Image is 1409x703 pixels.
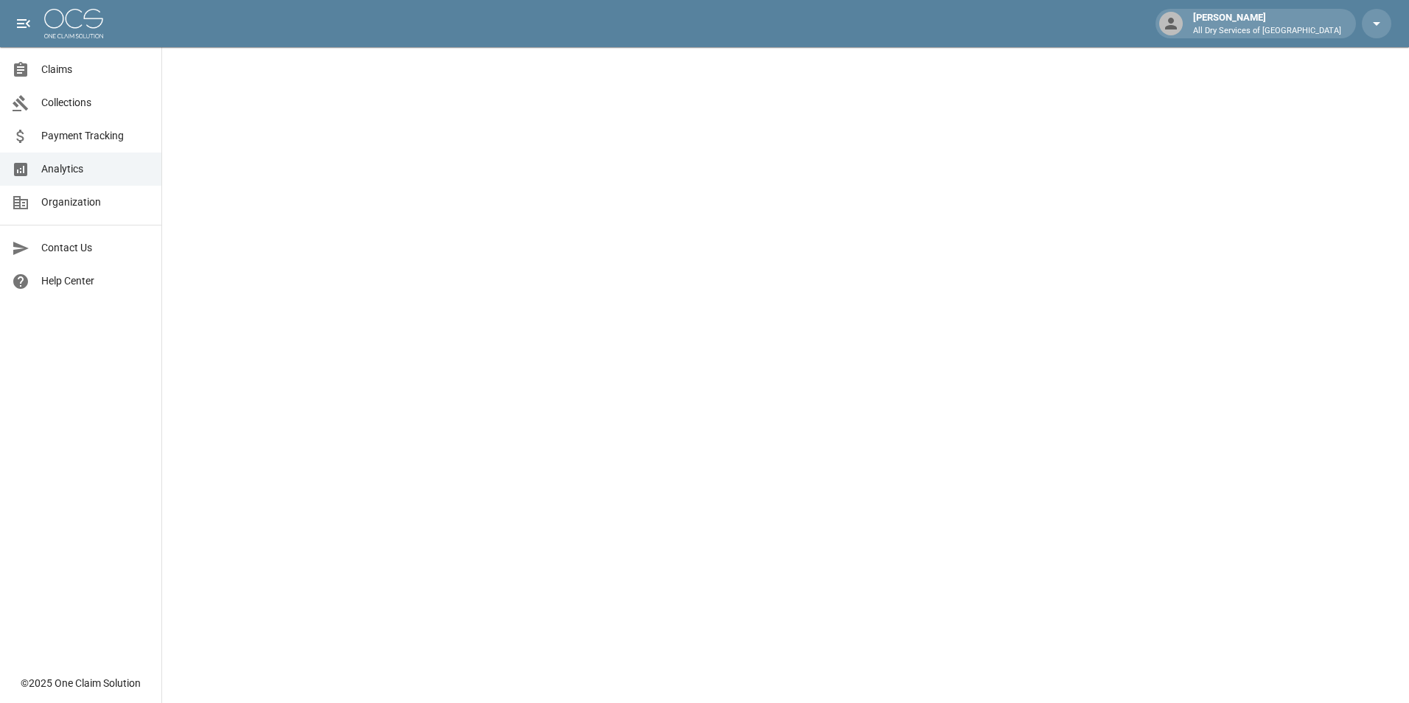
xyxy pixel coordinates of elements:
div: © 2025 One Claim Solution [21,676,141,690]
span: Claims [41,62,150,77]
span: Help Center [41,273,150,289]
p: All Dry Services of [GEOGRAPHIC_DATA] [1193,25,1341,38]
span: Organization [41,195,150,210]
span: Contact Us [41,240,150,256]
img: ocs-logo-white-transparent.png [44,9,103,38]
span: Collections [41,95,150,111]
div: [PERSON_NAME] [1187,10,1347,37]
span: Analytics [41,161,150,177]
span: Payment Tracking [41,128,150,144]
button: open drawer [9,9,38,38]
iframe: Embedded Dashboard [162,47,1409,699]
